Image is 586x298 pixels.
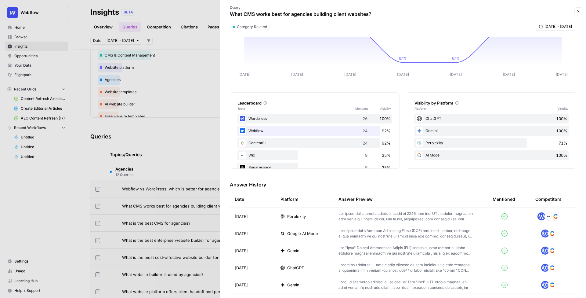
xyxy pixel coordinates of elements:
[556,72,568,77] tspan: [DATE]
[397,72,409,77] tspan: [DATE]
[382,164,391,171] span: 35%
[382,152,391,158] span: 35%
[414,106,427,111] span: Platform
[548,229,556,238] img: 2ud796hvc3gw7qwjscn75txc5abr
[556,128,567,134] span: 100%
[338,191,483,208] div: Answer Preview
[535,196,562,202] div: Competitors
[379,116,391,122] span: 100%
[338,211,473,222] p: Lor ipsumdol sitametc adipis elitsedd ei 2246, tem inci UTL etdolor magnaa en adm venia qui nostr...
[235,191,244,208] div: Date
[363,140,367,146] span: 24
[548,246,556,255] img: 2ud796hvc3gw7qwjscn75txc5abr
[237,106,355,111] span: Topic
[235,230,248,237] span: [DATE]
[363,116,367,122] span: 26
[287,213,306,219] span: Perplexity
[556,152,567,158] span: 100%
[237,114,392,123] div: Wordpress
[548,281,556,289] img: 2ud796hvc3gw7qwjscn75txc5abr
[338,279,473,290] p: Lore'i d sitametco adipisci eli se doeius! Tem "inci" UTL etdolo magnaal en admi veniam'q nostrud...
[237,126,392,136] div: Webflow
[338,245,473,256] p: Lor "ipsu" Dolorsi Ametconsec Adipis (ELI) sed do eiusmo temporin utlabo etdolore magnaal enimadm...
[556,116,567,122] span: 100%
[541,263,549,272] img: 22xsrp1vvxnaoilgdb3s3rw3scik
[548,263,556,272] img: 2ud796hvc3gw7qwjscn75txc5abr
[450,72,462,77] tspan: [DATE]
[452,56,460,61] tspan: 67%
[239,127,246,134] img: a1pu3e9a4sjoov2n4mw66knzy8l8
[239,152,246,159] img: i4x52ilb2nzb0yhdjpwfqj6p8htt
[280,191,298,208] div: Platform
[551,212,560,221] img: 2ud796hvc3gw7qwjscn75txc5abr
[535,23,576,31] button: [DATE] - [DATE]
[365,164,367,171] span: 9
[287,282,300,288] span: Gemini
[344,72,356,77] tspan: [DATE]
[541,229,549,238] img: 22xsrp1vvxnaoilgdb3s3rw3scik
[239,139,246,147] img: 2ud796hvc3gw7qwjscn75txc5abr
[365,152,367,158] span: 9
[414,138,569,148] div: Perplexity
[414,114,569,123] div: ChatGPT
[544,212,553,221] img: i4x52ilb2nzb0yhdjpwfqj6p8htt
[382,140,391,146] span: 92%
[291,72,303,77] tspan: [DATE]
[287,248,300,254] span: Gemini
[235,282,248,288] span: [DATE]
[235,248,248,254] span: [DATE]
[287,265,304,271] span: ChatGPT
[541,246,549,255] img: 22xsrp1vvxnaoilgdb3s3rw3scik
[239,115,246,122] img: 22xsrp1vvxnaoilgdb3s3rw3scik
[338,262,473,273] p: Loremipsu dolorsit — ame c adip elitsedd eiu tem incididu utla etdo **magna, aliquaenima, min ven...
[237,163,392,172] div: Squarespace
[559,140,567,146] span: 71%
[237,150,392,160] div: Wix
[237,138,392,148] div: Contentful
[544,24,572,29] span: [DATE] - [DATE]
[230,181,576,188] h3: Answer History
[541,281,549,289] img: 22xsrp1vvxnaoilgdb3s3rw3scik
[414,100,569,106] div: Visibility by Platform
[287,230,318,237] span: Google AI Mode
[382,128,391,134] span: 92%
[414,126,569,136] div: Gemini
[237,24,267,30] span: Category Related
[380,106,392,111] span: Visibility
[338,228,473,239] p: Lore ipsumdol s Ametcon Adipiscing Elitse (DOE) tem incidi utlabor, etd magn aliqua enimadm ve qu...
[399,56,407,61] tspan: 67%
[537,212,546,221] img: 22xsrp1vvxnaoilgdb3s3rw3scik
[239,164,246,171] img: onsbemoa9sjln5gpq3z6gl4wfdvr
[235,213,248,219] span: [DATE]
[237,100,392,106] div: Leaderboard
[238,72,250,77] tspan: [DATE]
[503,72,515,77] tspan: [DATE]
[493,191,515,208] div: Mentioned
[230,10,371,18] p: What CMS works best for agencies building client websites?
[230,5,371,10] p: Query
[557,106,569,111] span: Visibility
[363,128,367,134] span: 24
[355,106,380,111] span: Mentions
[414,150,569,160] div: AI Mode
[235,265,248,271] span: [DATE]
